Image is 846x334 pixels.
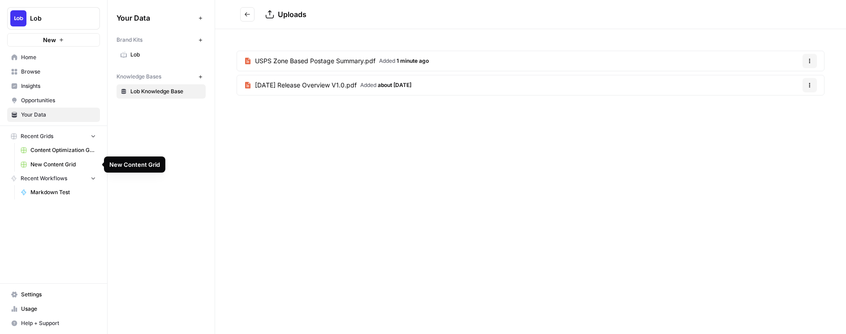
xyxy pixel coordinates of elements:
span: Knowledge Bases [117,73,161,81]
button: New [7,33,100,47]
span: Your Data [21,111,96,119]
a: Content Optimization Grid [17,143,100,157]
span: New Content Grid [30,160,96,169]
button: Help + Support [7,316,100,330]
a: Settings [7,287,100,302]
button: Workspace: Lob [7,7,100,30]
span: about [DATE] [378,82,411,88]
img: Lob Logo [10,10,26,26]
span: Lob [30,14,84,23]
a: Usage [7,302,100,316]
a: Your Data [7,108,100,122]
span: Recent Workflows [21,174,67,182]
span: USPS Zone Based Postage Summary.pdf [255,56,376,65]
a: New Content Grid [17,157,100,172]
button: Recent Grids [7,130,100,143]
span: Insights [21,82,96,90]
button: Go back [240,7,255,22]
a: [DATE] Release Overview V1.0.pdfAdded about [DATE] [237,75,419,95]
span: Added [379,57,429,65]
a: Opportunities [7,93,100,108]
span: New [43,35,56,44]
span: Content Optimization Grid [30,146,96,154]
a: Markdown Test [17,185,100,200]
span: Opportunities [21,96,96,104]
span: Markdown Test [30,188,96,196]
span: [DATE] Release Overview V1.0.pdf [255,81,357,90]
span: Lob Knowledge Base [130,87,202,95]
button: Recent Workflows [7,172,100,185]
span: Uploads [278,10,306,19]
a: Home [7,50,100,65]
a: Lob Knowledge Base [117,84,206,99]
a: Lob [117,48,206,62]
span: Recent Grids [21,132,53,140]
span: Browse [21,68,96,76]
div: New Content Grid [109,160,160,169]
span: 1 minute ago [397,57,429,64]
span: Your Data [117,13,195,23]
a: Browse [7,65,100,79]
span: Added [360,81,411,89]
a: Insights [7,79,100,93]
span: Brand Kits [117,36,142,44]
a: USPS Zone Based Postage Summary.pdfAdded 1 minute ago [237,51,436,71]
span: Help + Support [21,319,96,327]
span: Lob [130,51,202,59]
span: Usage [21,305,96,313]
span: Settings [21,291,96,299]
span: Home [21,53,96,61]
